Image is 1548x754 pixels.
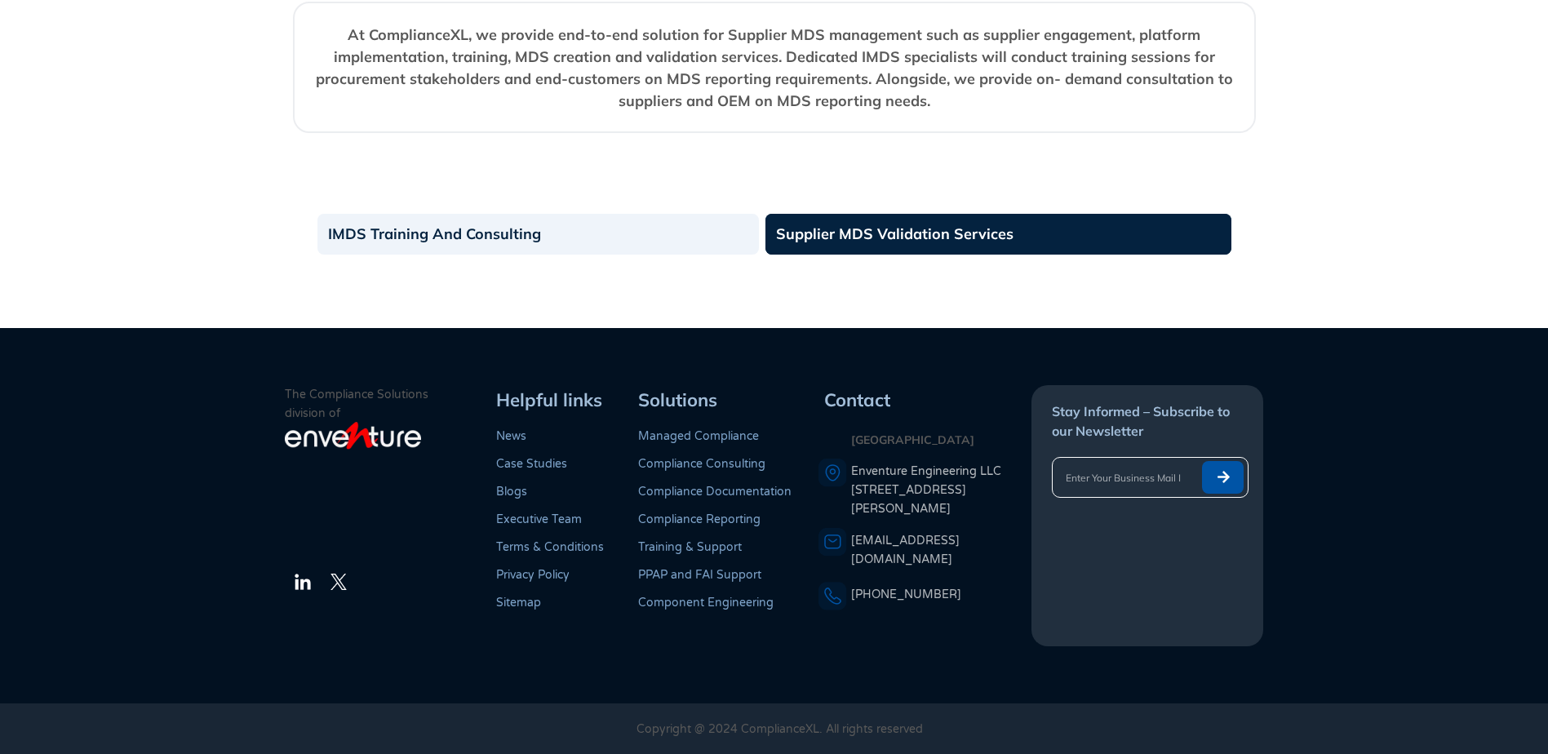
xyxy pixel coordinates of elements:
a: Component Engineering [638,596,774,610]
a: IMDS Training And Consulting [317,214,759,255]
span: Contact [824,388,890,411]
img: The LinkedIn Logo [293,572,313,592]
img: A pin icon representing a location [818,459,847,487]
strong: At ComplianceXL, we provide end-to-end solution for Supplier MDS management such as supplier enga... [316,25,1233,110]
p: The Compliance Solutions division of [285,385,490,423]
a: [EMAIL_ADDRESS][DOMAIN_NAME] [851,534,960,566]
img: An envelope representing an email [818,528,847,557]
a: Executive Team [496,512,582,526]
a: Managed Compliance [638,429,759,443]
a: Privacy Policy [496,568,570,582]
img: enventure-light-logo_s [285,420,421,451]
a: Sitemap [496,596,541,610]
strong: [GEOGRAPHIC_DATA] [851,432,974,447]
img: A phone icon representing a telephone number [818,582,847,610]
a: [PHONE_NUMBER] [851,588,961,601]
a: News [496,429,526,443]
a: Blogs [496,485,527,499]
a: Compliance Reporting [638,512,761,526]
a: Compliance Consulting [638,457,765,471]
a: PPAP and FAI Support [638,568,761,582]
a: Compliance Documentation [638,485,792,499]
a: Terms & Conditions [496,540,604,554]
span: Stay Informed – Subscribe to our Newsletter [1052,403,1230,439]
input: Enter Your Business Mail ID [1053,461,1194,494]
a: Supplier MDS Validation Services [765,214,1231,255]
span: Helpful links [496,388,602,411]
a: Enventure Engineering LLC[STREET_ADDRESS][PERSON_NAME] [851,462,1029,519]
img: The Twitter Logo [330,574,347,590]
span: Solutions [638,388,717,411]
p: Copyright @ 2024 ComplianceXL. All rights reserved [329,720,1231,738]
a: Training & Support [638,540,742,554]
a: Case Studies [496,457,567,471]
